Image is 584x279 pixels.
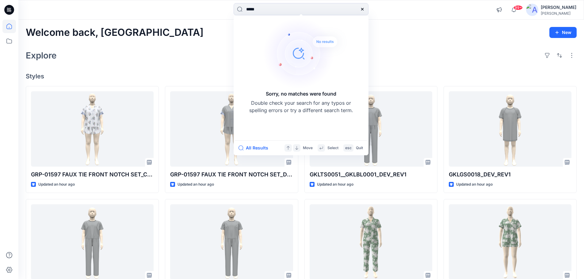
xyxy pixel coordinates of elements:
[26,51,57,60] h2: Explore
[449,91,571,167] a: GKLGS0018_DEV_REV1
[239,144,272,152] button: All Results
[317,181,353,188] p: Updated an hour ago
[310,170,432,179] p: GKLTS0051__GKLBL0001_DEV_REV1
[38,181,75,188] p: Updated an hour ago
[310,91,432,167] a: GKLTS0051__GKLBL0001_DEV_REV1
[303,145,313,151] p: Move
[449,170,571,179] p: GKLGS0018_DEV_REV1
[177,181,214,188] p: Updated an hour ago
[170,91,293,167] a: GRP-01597 FAUX TIE FRONT NOTCH SET_DEV_REV5
[345,145,352,151] p: esc
[170,170,293,179] p: GRP-01597 FAUX TIE FRONT NOTCH SET_DEV_REV5
[541,4,576,11] div: [PERSON_NAME]
[249,99,353,114] p: Double check your search for any typos or spelling errors or try a different search term.
[549,27,577,38] button: New
[541,11,576,16] div: [PERSON_NAME]
[26,27,204,38] h2: Welcome back, [GEOGRAPHIC_DATA]
[31,170,154,179] p: GRP-01597 FAUX TIE FRONT NOTCH SET_COLORWAY_REV5
[263,17,349,90] img: Sorry, no matches were found
[356,145,363,151] p: Quit
[513,5,523,10] span: 99+
[26,73,577,80] h4: Styles
[456,181,493,188] p: Updated an hour ago
[327,145,338,151] p: Select
[266,90,336,97] h5: Sorry, no matches were found
[526,4,538,16] img: avatar
[31,91,154,167] a: GRP-01597 FAUX TIE FRONT NOTCH SET_COLORWAY_REV5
